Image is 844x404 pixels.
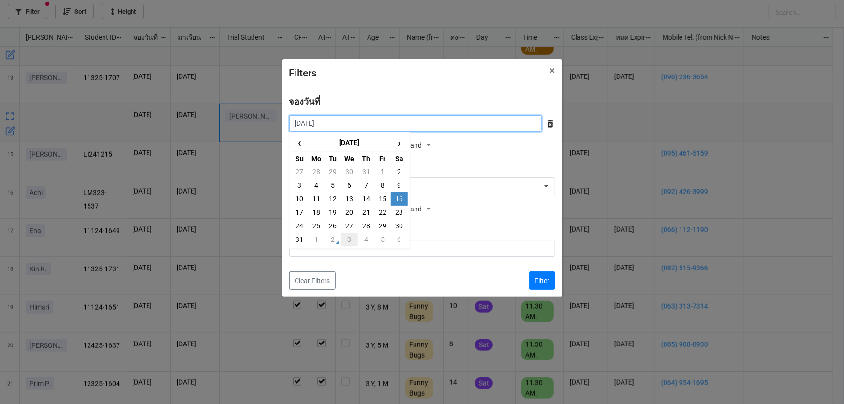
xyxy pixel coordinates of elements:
[289,66,529,81] div: Filters
[391,165,407,179] td: 2
[308,219,325,233] td: 25
[341,233,357,246] td: 3
[358,151,374,165] th: Th
[325,179,341,192] td: 5
[325,151,341,165] th: Tu
[292,165,308,179] td: 27
[325,219,341,233] td: 26
[358,206,374,219] td: 21
[308,151,325,165] th: Mo
[292,219,308,233] td: 24
[410,202,433,217] div: and
[391,233,407,246] td: 6
[391,135,407,151] span: ›
[292,233,308,246] td: 31
[341,165,357,179] td: 30
[341,151,357,165] th: We
[550,65,555,76] span: ×
[358,165,374,179] td: 31
[308,233,325,246] td: 1
[292,151,308,165] th: Su
[292,206,308,219] td: 17
[341,219,357,233] td: 27
[308,165,325,179] td: 28
[341,192,357,206] td: 13
[358,219,374,233] td: 28
[374,151,391,165] th: Fr
[358,179,374,192] td: 7
[341,179,357,192] td: 6
[391,219,407,233] td: 30
[391,151,407,165] th: Sa
[358,192,374,206] td: 14
[358,233,374,246] td: 4
[308,192,325,206] td: 11
[374,206,391,219] td: 22
[289,115,542,132] input: Date
[374,165,391,179] td: 1
[289,95,321,108] label: จองวันที่
[325,165,341,179] td: 29
[292,135,308,151] span: ‹
[292,192,308,206] td: 10
[391,206,407,219] td: 23
[374,219,391,233] td: 29
[391,192,407,206] td: 16
[325,233,341,246] td: 2
[289,271,336,290] button: Clear Filters
[374,233,391,246] td: 5
[410,138,433,153] div: and
[325,192,341,206] td: 12
[308,135,391,152] th: [DATE]
[391,179,407,192] td: 9
[341,206,357,219] td: 20
[308,206,325,219] td: 18
[374,179,391,192] td: 8
[325,206,341,219] td: 19
[308,179,325,192] td: 4
[374,192,391,206] td: 15
[292,179,308,192] td: 3
[529,271,555,290] button: Filter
